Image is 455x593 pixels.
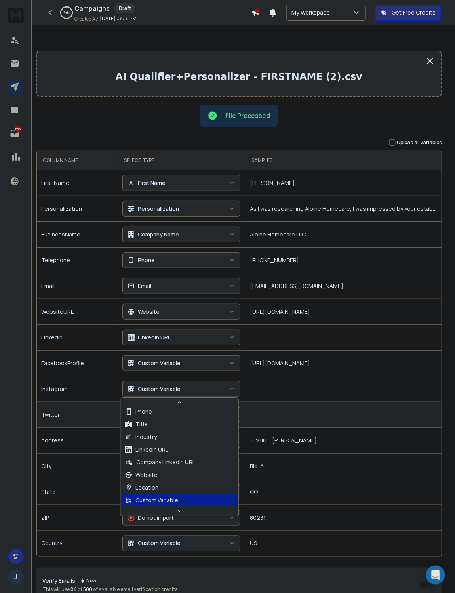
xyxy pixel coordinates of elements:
[426,566,445,585] div: Open Intercom Messenger
[125,496,178,504] div: Custom Variable
[245,530,442,556] td: US
[225,111,270,120] p: File Processed
[125,408,152,416] div: Phone
[125,446,168,454] div: LinkedIn URL
[37,151,118,170] th: COLUMN NAME
[37,170,118,196] td: First Name
[63,10,70,15] p: 74 %
[245,221,442,247] td: Alpine Homecare LLC
[37,273,118,299] td: Email
[128,282,151,290] div: Email
[245,505,442,530] td: 80231
[84,586,93,593] span: 500
[291,9,333,17] p: My Workspace
[245,350,442,376] td: [URL][DOMAIN_NAME]
[125,484,158,492] div: Location
[128,359,181,367] div: Custom Variable
[128,385,181,393] div: Custom Variable
[128,179,166,187] div: First Name
[245,453,442,479] td: Bld. A
[37,299,118,324] td: WebsiteURL
[44,71,435,83] p: AI Qualifier+Personalizer - FIRSTNAME (2).csv
[37,427,118,453] td: Address
[245,427,442,453] td: 10200 E [PERSON_NAME]
[74,16,98,22] p: Created At:
[245,479,442,505] td: CO
[37,221,118,247] td: BusinessName
[74,4,110,13] h1: Campaigns
[245,196,442,221] td: As I was researching Alpine Homecare, I was impressed by your established hospice care services i...
[245,299,442,324] td: [URL][DOMAIN_NAME]
[245,273,442,299] td: [EMAIL_ADDRESS][DOMAIN_NAME]
[245,151,442,170] th: SAMPLES
[128,231,179,238] div: Company Name
[128,205,179,213] div: Personalization
[125,471,158,479] div: Website
[125,420,148,428] div: Title
[128,334,171,341] div: LinkedIn URL
[128,308,160,316] div: Website
[128,514,174,522] div: Do not import
[128,540,181,547] div: Custom Variable
[77,577,100,585] div: New
[245,170,442,196] td: [PERSON_NAME]
[37,530,118,556] td: Country
[37,350,118,376] td: FacebookProfile
[37,376,118,402] td: Instagram
[37,505,118,530] td: ZIP
[43,587,179,593] p: This will use of of available email verification credits.
[37,247,118,273] td: Telephone
[37,324,118,350] td: Linkedin
[100,15,137,22] p: [DATE] 08:19 PM
[8,569,24,585] span: J
[128,256,155,264] div: Phone
[125,433,157,441] div: Industry
[397,139,442,146] label: Upload all variables
[245,247,442,273] td: [PHONE_NUMBER]
[392,9,436,17] p: Get Free Credits
[125,458,195,466] div: Company LinkedIn URL
[43,578,76,584] p: Verify Emails
[37,402,118,427] td: Twitter
[37,479,118,505] td: State
[37,196,118,221] td: Personalization
[114,3,135,13] div: Draft
[71,586,77,593] span: 84
[15,126,21,132] p: 1685
[37,453,118,479] td: City
[118,151,245,170] th: SELECT TYPE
